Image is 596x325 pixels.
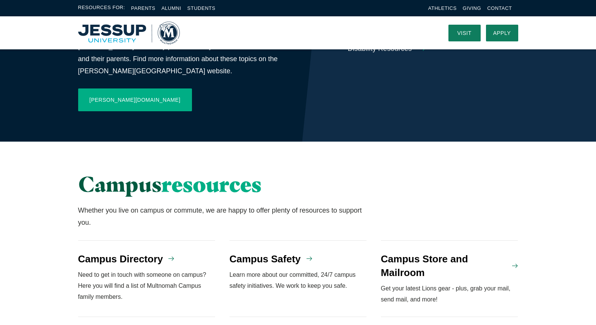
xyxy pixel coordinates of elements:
a: Parents [131,5,156,11]
a: Giving [463,5,481,11]
span: Resources For: [78,4,125,13]
a: Contact [487,5,512,11]
h4: Campus Safety [230,252,301,266]
h2: Campus [78,172,367,196]
a: Campus Directory Need to get in touch with someone on campus? Here you will find a list of Multno... [78,240,215,317]
a: [PERSON_NAME][DOMAIN_NAME] [78,88,192,111]
a: Campus Safety Learn more about our committed, 24/7 campus safety initiatives. We work to keep you... [230,240,367,317]
p: Learn more about our committed, 24/7 campus safety initiatives. We work to keep you safe. [230,270,367,292]
p: [PERSON_NAME] University provides many resources for students and their parents. Find more inform... [78,40,287,77]
img: Multnomah University Logo [78,22,180,44]
a: Apply [486,25,518,41]
a: Alumni [161,5,181,11]
span: resources [162,171,261,197]
p: Get your latest Lions gear - plus, grab your mail, send mail, and more! [381,283,518,305]
a: Campus Store and Mailroom Get your latest Lions gear - plus, grab your mail, send mail, and more! [381,240,518,317]
a: Visit [448,25,481,41]
h4: Campus Directory [78,252,163,266]
a: Students [187,5,215,11]
p: Need to get in touch with someone on campus? Here you will find a list of Multnomah Campus family... [78,270,215,302]
a: Home [78,22,180,44]
a: Athletics [428,5,457,11]
span: Whether you live on campus or commute, we are happy to offer plenty of resources to support you. [78,207,362,226]
h4: Campus Store and Mailroom [381,252,507,280]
